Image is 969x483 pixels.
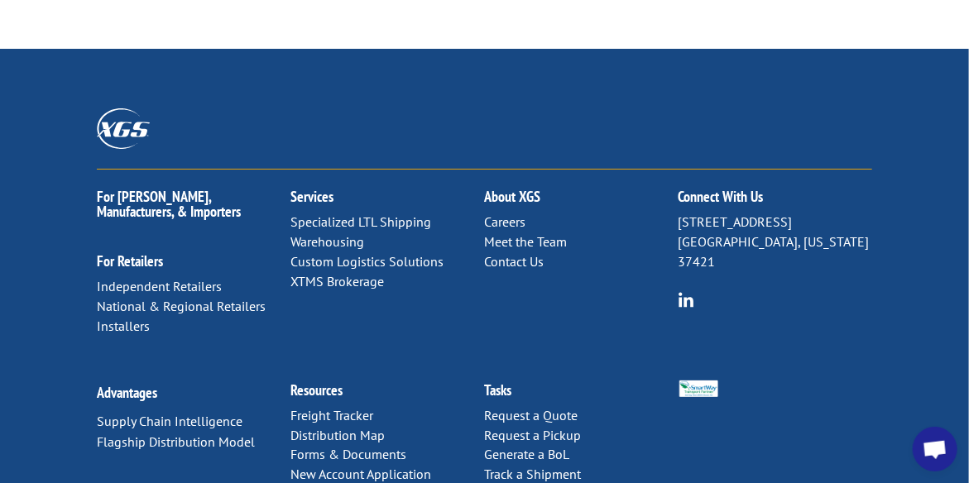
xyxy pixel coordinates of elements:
a: Forms & Documents [290,446,406,462]
p: [STREET_ADDRESS] [GEOGRAPHIC_DATA], [US_STATE] 37421 [679,213,872,271]
a: Warehousing [290,233,364,250]
a: New Account Application [290,466,431,482]
a: Freight Tracker [290,407,373,423]
a: Distribution Map [290,427,385,443]
a: About XGS [484,187,540,206]
a: Advantages [97,383,157,402]
img: group-6 [679,292,694,308]
img: Smartway_Logo [679,380,720,397]
img: XGS_Logos_ALL_2024_All_White [97,108,150,149]
a: Careers [484,213,525,230]
a: Custom Logistics Solutions [290,253,444,270]
a: Flagship Distribution Model [97,433,255,450]
a: Specialized LTL Shipping [290,213,431,230]
a: Contact Us [484,253,544,270]
h2: Connect With Us [679,189,872,213]
a: Meet the Team [484,233,567,250]
a: Supply Chain Intelligence [97,413,242,429]
a: Independent Retailers [97,278,222,294]
a: Open chat [913,427,957,471]
a: Services [290,187,333,206]
h2: Tasks [484,383,678,406]
a: Request a Quote [484,407,578,423]
a: National & Regional Retailers [97,298,266,314]
a: Resources [290,380,343,399]
a: For [PERSON_NAME], Manufacturers, & Importers [97,187,241,221]
a: For Retailers [97,251,163,270]
a: Track a Shipment [484,466,581,482]
a: Request a Pickup [484,427,581,443]
a: Generate a BoL [484,446,569,462]
a: Installers [97,318,150,334]
a: XTMS Brokerage [290,273,384,289]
